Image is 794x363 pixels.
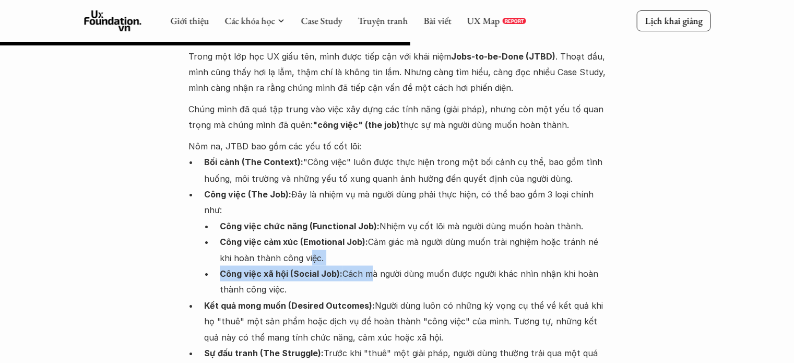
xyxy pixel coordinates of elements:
[504,18,524,24] p: REPORT
[636,10,710,31] a: Lịch khai giảng
[220,268,342,278] strong: Công việc xã hội (Social Job):
[220,233,606,265] p: Cảm giác mà người dùng muốn trải nghiệm hoặc tránh né khi hoàn thành công việc.
[170,15,209,27] a: Giới thiệu
[451,51,555,62] strong: Jobs-to-be-Done (JTBD)
[224,15,275,27] a: Các khóa học
[204,189,291,199] strong: Công việc (The Job):
[220,218,606,233] p: Nhiệm vụ cốt lõi mà người dùng muốn hoàn thành.
[358,15,408,27] a: Truyện tranh
[423,15,451,27] a: Bài viết
[204,186,606,218] p: Đây là nhiệm vụ mà người dùng phải thực hiện, có thể bao gồm 3 loại chính như:
[188,101,606,133] p: Chúng mình đã quá tập trung vào việc xây dựng các tính năng (giải pháp), nhưng còn một yếu tố qua...
[301,15,342,27] a: Case Study
[220,236,368,247] strong: Công việc cảm xúc (Emotional Job):
[188,138,606,154] p: Nôm na, JTBD bao gồm các yếu tố cốt lõi:
[313,120,400,130] strong: "công việc" (the job)
[467,15,500,27] a: UX Map
[645,15,702,27] p: Lịch khai giảng
[220,220,380,231] strong: Công việc chức năng (Functional Job):
[204,157,303,167] strong: Bối cảnh (The Context):
[220,265,606,297] p: Cách mà người dùng muốn được người khác nhìn nhận khi hoàn thành công việc.
[188,49,606,96] p: Trong một lớp học UX giấu tên, mình được tiếp cận với khái niệm . Thoạt đầu, mình cũng thấy hơi l...
[502,18,526,24] a: REPORT
[204,297,606,345] p: Người dùng luôn có những kỳ vọng cụ thể về kết quả khi họ "thuê" một sản phẩm hoặc dịch vụ để hoà...
[204,347,324,358] strong: Sự đấu tranh (The Struggle):
[204,300,375,310] strong: Kết quả mong muốn (Desired Outcomes):
[204,154,606,186] p: "Công việc" luôn được thực hiện trong một bối cảnh cụ thể, bao gồm tình huống, môi trường và nhữn...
